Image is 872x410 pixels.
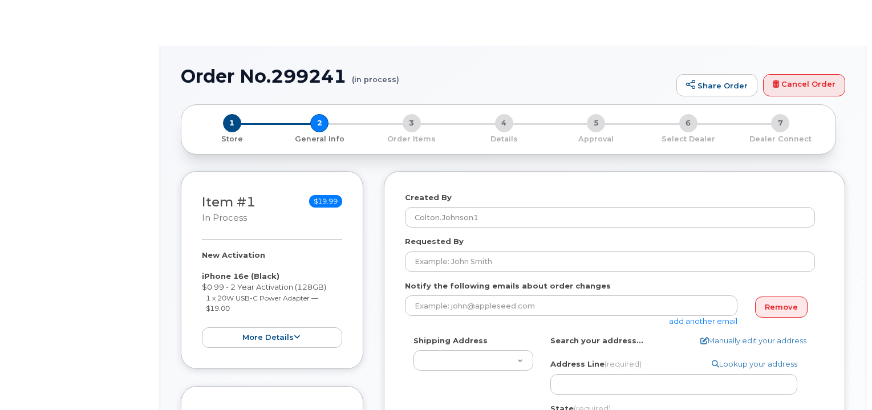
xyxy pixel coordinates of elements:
button: more details [202,327,342,348]
span: $19.99 [309,195,342,208]
label: Requested By [405,236,464,247]
a: Lookup your address [712,359,797,370]
strong: iPhone 16e (Black) [202,271,279,281]
h3: Item #1 [202,195,255,224]
small: (in process) [352,66,399,84]
strong: New Activation [202,250,265,259]
label: Shipping Address [413,335,488,346]
a: Remove [755,297,808,318]
a: 1 Store [190,132,274,144]
h1: Order No.299241 [181,66,671,86]
a: Manually edit your address [700,335,806,346]
span: 1 [223,114,241,132]
span: (required) [605,359,642,368]
a: add another email [669,316,737,326]
p: Store [195,134,269,144]
label: Notify the following emails about order changes [405,281,611,291]
label: Created By [405,192,452,203]
div: $0.99 - 2 Year Activation (128GB) [202,250,342,348]
label: Search your address... [550,335,643,346]
a: Cancel Order [763,74,845,97]
input: Example: John Smith [405,251,815,272]
a: Share Order [676,74,757,97]
input: Example: john@appleseed.com [405,295,737,316]
small: 1 x 20W USB-C Power Adapter — $19.00 [206,294,318,313]
label: Address Line [550,359,642,370]
small: in process [202,213,247,223]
